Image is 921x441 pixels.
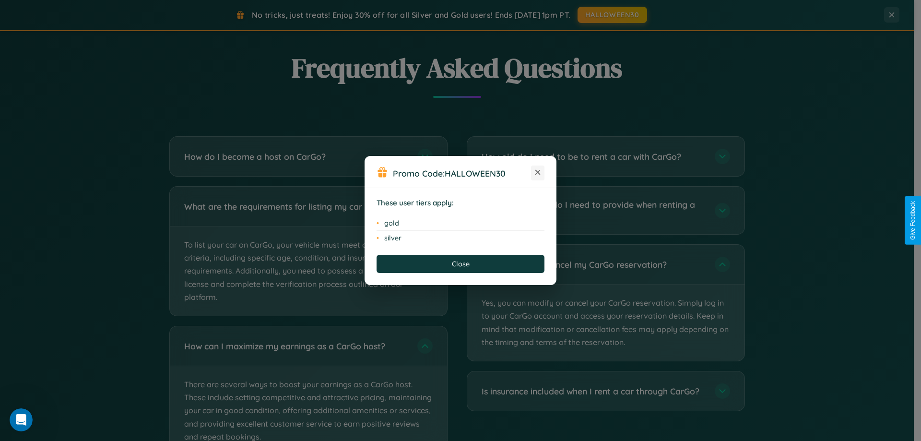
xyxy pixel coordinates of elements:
[393,168,531,179] h3: Promo Code:
[909,201,916,240] div: Give Feedback
[445,168,506,179] b: HALLOWEEN30
[10,408,33,431] iframe: Intercom live chat
[377,198,454,207] strong: These user tiers apply:
[377,255,544,273] button: Close
[377,231,544,245] li: silver
[377,216,544,231] li: gold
